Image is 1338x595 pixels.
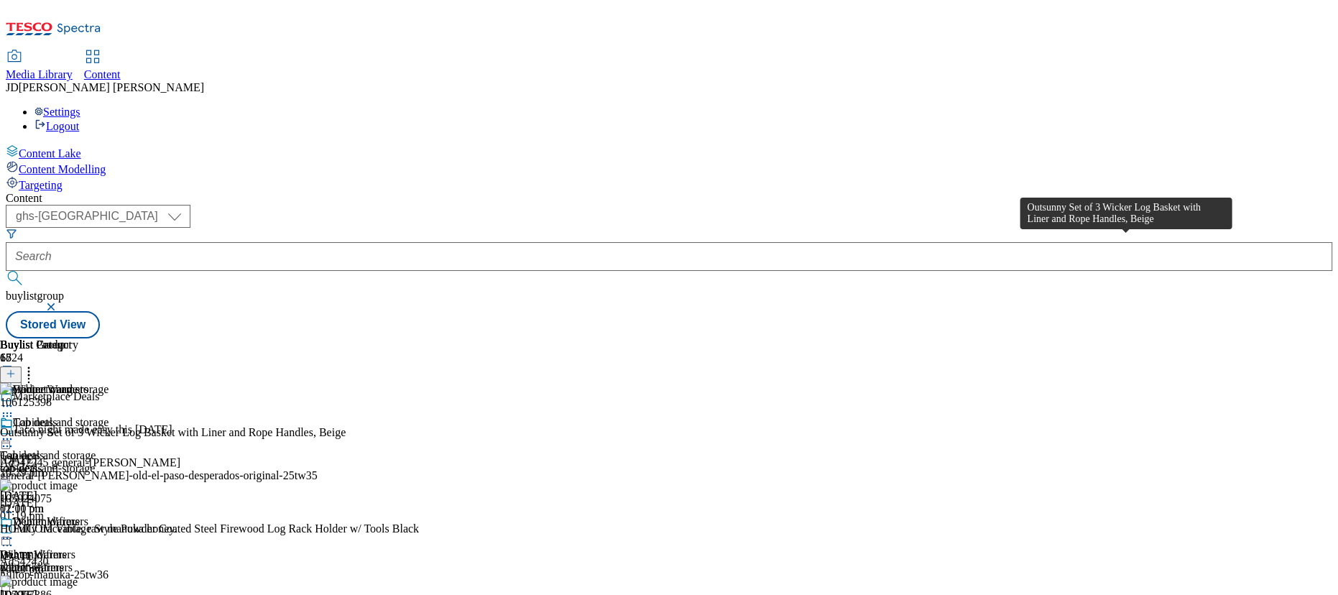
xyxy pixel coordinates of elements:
span: buylistgroup [6,290,64,302]
div: Content [6,192,1332,205]
a: Content Modelling [6,160,1332,176]
input: Search [6,242,1332,271]
span: JD [6,81,19,93]
span: Content Modelling [19,163,106,175]
a: Content [84,51,121,81]
a: Content Lake [6,144,1332,160]
button: Stored View [6,311,100,338]
span: Targeting [19,179,63,191]
span: Media Library [6,68,73,80]
span: [PERSON_NAME] [PERSON_NAME] [19,81,204,93]
span: Content [84,68,121,80]
a: Media Library [6,51,73,81]
a: Targeting [6,176,1332,192]
a: Logout [34,120,79,132]
a: Settings [34,106,80,118]
svg: Search Filters [6,228,17,239]
span: Content Lake [19,147,81,160]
